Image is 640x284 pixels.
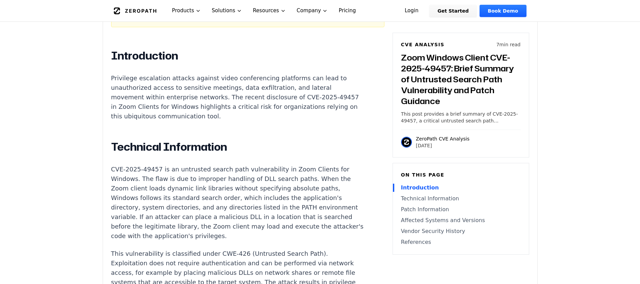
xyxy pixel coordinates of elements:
a: Affected Systems and Versions [401,216,521,224]
p: ZeroPath CVE Analysis [416,135,470,142]
p: CVE-2025-49457 is an untrusted search path vulnerability in Zoom Clients for Windows. The flaw is... [111,165,364,241]
h3: Zoom Windows Client CVE-2025-49457: Brief Summary of Untrusted Search Path Vulnerability and Patc... [401,52,521,106]
a: Login [397,5,427,17]
p: Privilege escalation attacks against video conferencing platforms can lead to unauthorized access... [111,73,364,121]
a: Technical Information [401,195,521,203]
a: Introduction [401,184,521,192]
a: Patch Information [401,205,521,214]
a: Book Demo [480,5,526,17]
h6: CVE Analysis [401,41,445,48]
a: Get Started [429,5,477,17]
p: This post provides a brief summary of CVE-2025-49457, a critical untrusted search path vulnerabil... [401,111,521,124]
h2: Introduction [111,49,364,63]
h6: On this page [401,171,521,178]
a: References [401,238,521,246]
h2: Technical Information [111,140,364,154]
p: 7 min read [496,41,520,48]
img: ZeroPath CVE Analysis [401,137,412,148]
p: [DATE] [416,142,470,149]
a: Vendor Security History [401,227,521,235]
